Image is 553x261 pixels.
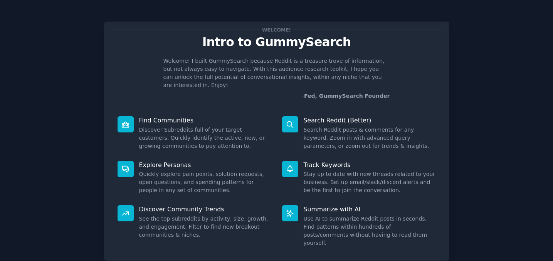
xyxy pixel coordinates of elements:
p: Track Keywords [304,161,436,169]
p: Search Reddit (Better) [304,116,436,124]
dd: Discover Subreddits full of your target customers. Quickly identify the active, new, or growing c... [139,126,271,150]
dd: Search Reddit posts & comments for any keyword. Zoom in with advanced query parameters, or zoom o... [304,126,436,150]
dd: Quickly explore pain points, solution requests, open questions, and spending patterns for people ... [139,170,271,194]
span: Welcome! [261,26,292,34]
a: Fed, GummySearch Founder [304,93,390,99]
p: Explore Personas [139,161,271,169]
dd: Use AI to summarize Reddit posts in seconds. Find patterns within hundreds of posts/comments with... [304,215,436,247]
dd: Stay up to date with new threads related to your business. Set up email/slack/discord alerts and ... [304,170,436,194]
dd: See the top subreddits by activity, size, growth, and engagement. Filter to find new breakout com... [139,215,271,239]
p: Welcome! I built GummySearch because Reddit is a treasure trove of information, but not always ea... [163,57,390,89]
p: Intro to GummySearch [112,35,441,49]
p: Discover Community Trends [139,205,271,213]
div: - [302,92,390,100]
p: Summarize with AI [304,205,436,213]
p: Find Communities [139,116,271,124]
